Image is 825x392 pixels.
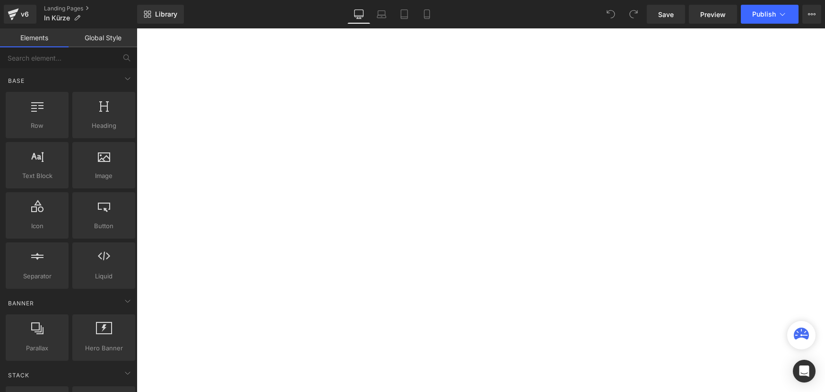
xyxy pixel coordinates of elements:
span: Library [155,10,177,18]
a: Landing Pages [44,5,137,12]
div: Open Intercom Messenger [793,360,816,383]
span: Icon [9,221,66,231]
a: New Library [137,5,184,24]
span: Hero Banner [75,343,132,353]
button: Redo [624,5,643,24]
button: Undo [601,5,620,24]
a: Mobile [416,5,438,24]
span: Parallax [9,343,66,353]
span: Liquid [75,271,132,281]
span: Preview [700,9,726,19]
span: Base [7,76,26,85]
a: Preview [689,5,737,24]
button: More [802,5,821,24]
span: Button [75,221,132,231]
span: Stack [7,371,30,380]
a: v6 [4,5,36,24]
span: Text Block [9,171,66,181]
button: Publish [741,5,799,24]
span: In Kürze [44,14,70,22]
a: Tablet [393,5,416,24]
span: Row [9,121,66,131]
a: Global Style [69,28,137,47]
span: Save [658,9,674,19]
span: Heading [75,121,132,131]
span: Publish [752,10,776,18]
span: Banner [7,299,35,308]
a: Desktop [347,5,370,24]
a: Laptop [370,5,393,24]
span: Image [75,171,132,181]
div: v6 [19,8,31,20]
span: Separator [9,271,66,281]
